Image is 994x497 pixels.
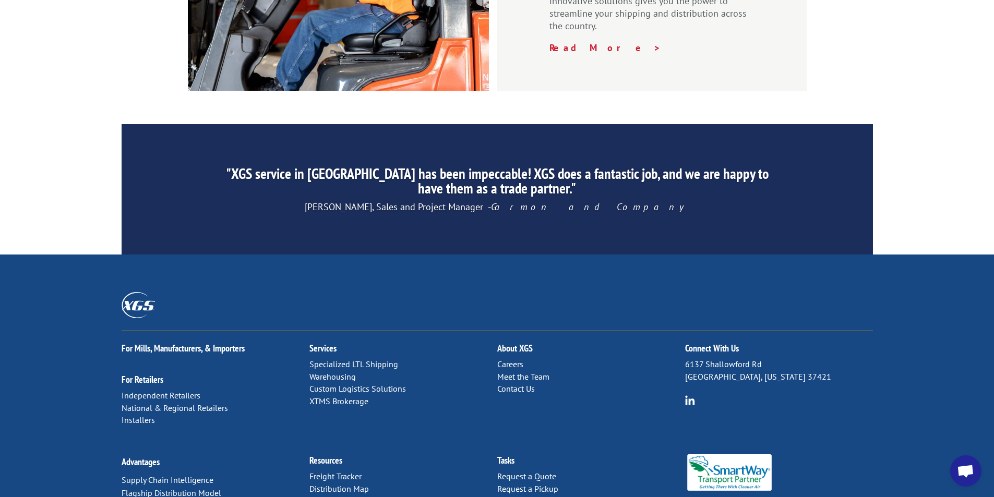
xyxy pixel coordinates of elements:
a: Installers [122,415,155,425]
h2: "XGS service in [GEOGRAPHIC_DATA] has been impeccable! XGS does a fantastic job, and we are happy... [219,166,774,201]
a: Specialized LTL Shipping [309,359,398,369]
a: About XGS [497,342,533,354]
a: Request a Quote [497,471,556,481]
a: Advantages [122,456,160,468]
div: Open chat [950,455,981,487]
img: XGS_Logos_ALL_2024_All_White [122,292,155,318]
img: group-6 [685,395,695,405]
a: Resources [309,454,342,466]
a: For Retailers [122,373,163,385]
a: Read More > [549,42,661,54]
img: Smartway_Logo [685,454,774,491]
h2: Tasks [497,456,685,470]
p: 6137 Shallowford Rd [GEOGRAPHIC_DATA], [US_STATE] 37421 [685,358,873,383]
h2: Connect With Us [685,344,873,358]
a: Supply Chain Intelligence [122,475,213,485]
a: Freight Tracker [309,471,362,481]
a: For Mills, Manufacturers, & Importers [122,342,245,354]
a: National & Regional Retailers [122,403,228,413]
a: Request a Pickup [497,483,558,494]
em: Garmon and Company [491,201,689,213]
a: XTMS Brokerage [309,396,368,406]
a: Careers [497,359,523,369]
span: [PERSON_NAME], Sales and Project Manager - [305,201,689,213]
a: Contact Us [497,383,535,394]
a: Distribution Map [309,483,369,494]
a: Warehousing [309,371,356,382]
a: Meet the Team [497,371,549,382]
a: Services [309,342,337,354]
a: Independent Retailers [122,390,200,401]
a: Custom Logistics Solutions [309,383,406,394]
